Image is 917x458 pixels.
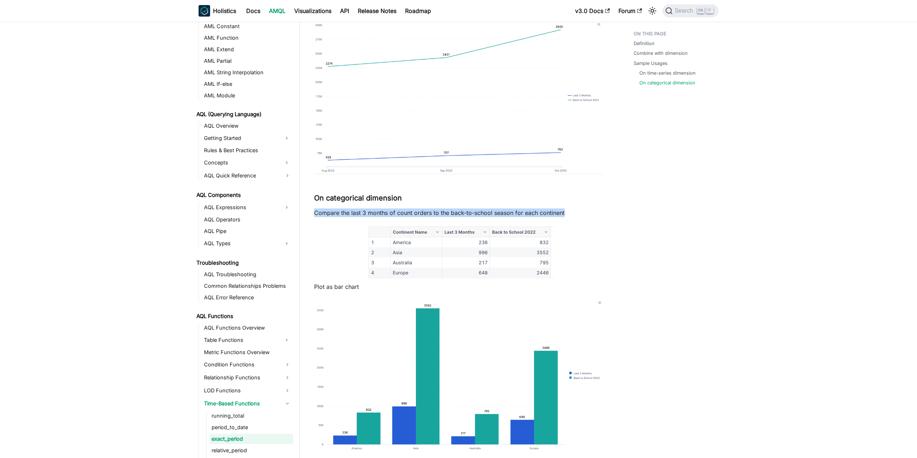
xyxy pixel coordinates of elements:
[209,445,293,455] a: relative_period
[242,5,265,17] a: Docs
[336,5,353,17] a: API
[202,157,280,168] a: Concepts
[194,311,293,321] a: AQL Functions
[202,372,293,383] a: Relationship Functions
[202,121,293,131] a: AQL Overview
[634,40,655,47] a: Definition
[202,44,293,54] a: AML Extend
[209,422,293,432] a: period_to_date
[401,5,435,17] a: Roadmap
[314,208,605,217] p: Compare the last 3 months of count orders to the back-to-school season for each continent
[209,411,293,421] a: running_total
[290,5,336,17] a: Visualizations
[673,8,697,14] span: Search
[202,202,280,213] a: AQL Expressions
[365,224,555,280] img: exact-period-example-3.png
[202,21,293,31] a: AML Constant
[202,226,293,236] a: AQL Pipe
[314,194,605,203] h3: On categorical dimension
[202,33,293,43] a: AML Function
[202,132,280,144] a: Getting Started
[202,347,293,357] a: Metric Functions Overview
[202,170,293,181] a: AQL Quick Reference
[202,334,280,346] a: Table Functions
[280,202,293,213] button: Expand sidebar category 'AQL Expressions'
[202,385,293,396] a: LOD Functions
[202,281,293,291] a: Common Relationships Problems
[199,5,210,17] img: Holistics
[280,238,293,249] button: Expand sidebar category 'AQL Types'
[639,79,695,86] a: On categorical dimension
[202,67,293,78] a: AML String Interpolation
[202,359,293,370] a: Condition Functions
[353,5,401,17] a: Release Notes
[202,215,293,225] a: AQL Operators
[571,5,614,17] a: v3.0 Docs
[634,60,668,67] a: Sample Usages
[202,238,280,249] a: AQL Types
[194,109,293,119] a: AQL (Querying Language)
[662,4,718,17] button: Search (Ctrl+K)
[202,91,293,101] a: AML Module
[280,334,293,346] button: Expand sidebar category 'Table Functions'
[202,398,293,409] a: Time-Based Functions
[706,7,713,14] kbd: K
[265,5,290,17] a: AMQL
[202,269,293,279] a: AQL Troubleshooting
[647,5,658,17] button: Switch between dark and light mode (currently light mode)
[314,298,605,451] img: exact-period-example-4.png
[194,190,293,200] a: AQL Components
[202,323,293,333] a: AQL Functions Overview
[639,70,696,76] a: On time-series dimension
[199,5,236,17] a: HolisticsHolistics
[194,258,293,268] a: Troubleshooting
[202,145,293,155] a: Rules & Best Practices
[314,21,605,174] img: exact-period-example-2.png
[634,50,688,57] a: Combine with dimension
[614,5,646,17] a: Forum
[209,434,293,444] a: exact_period
[280,157,293,168] button: Expand sidebar category 'Concepts'
[314,282,605,291] p: Plot as bar chart
[202,56,293,66] a: AML Partial
[202,292,293,303] a: AQL Error Reference
[202,79,293,89] a: AML If-else
[213,6,236,15] b: Holistics
[280,132,293,144] button: Expand sidebar category 'Getting Started'
[191,22,300,458] nav: Docs sidebar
